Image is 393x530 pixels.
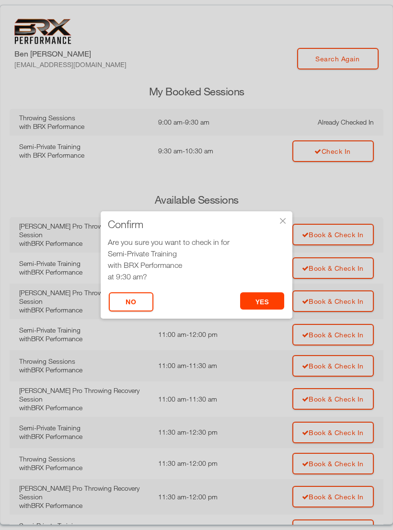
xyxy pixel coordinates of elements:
[108,259,285,271] div: with BRX Performance
[108,236,285,282] div: Are you sure you want to check in for at 9:30 am?
[109,292,153,311] button: No
[108,219,143,229] span: Confirm
[108,248,285,259] div: Semi-Private Training
[240,292,285,310] button: yes
[278,216,288,226] div: ×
